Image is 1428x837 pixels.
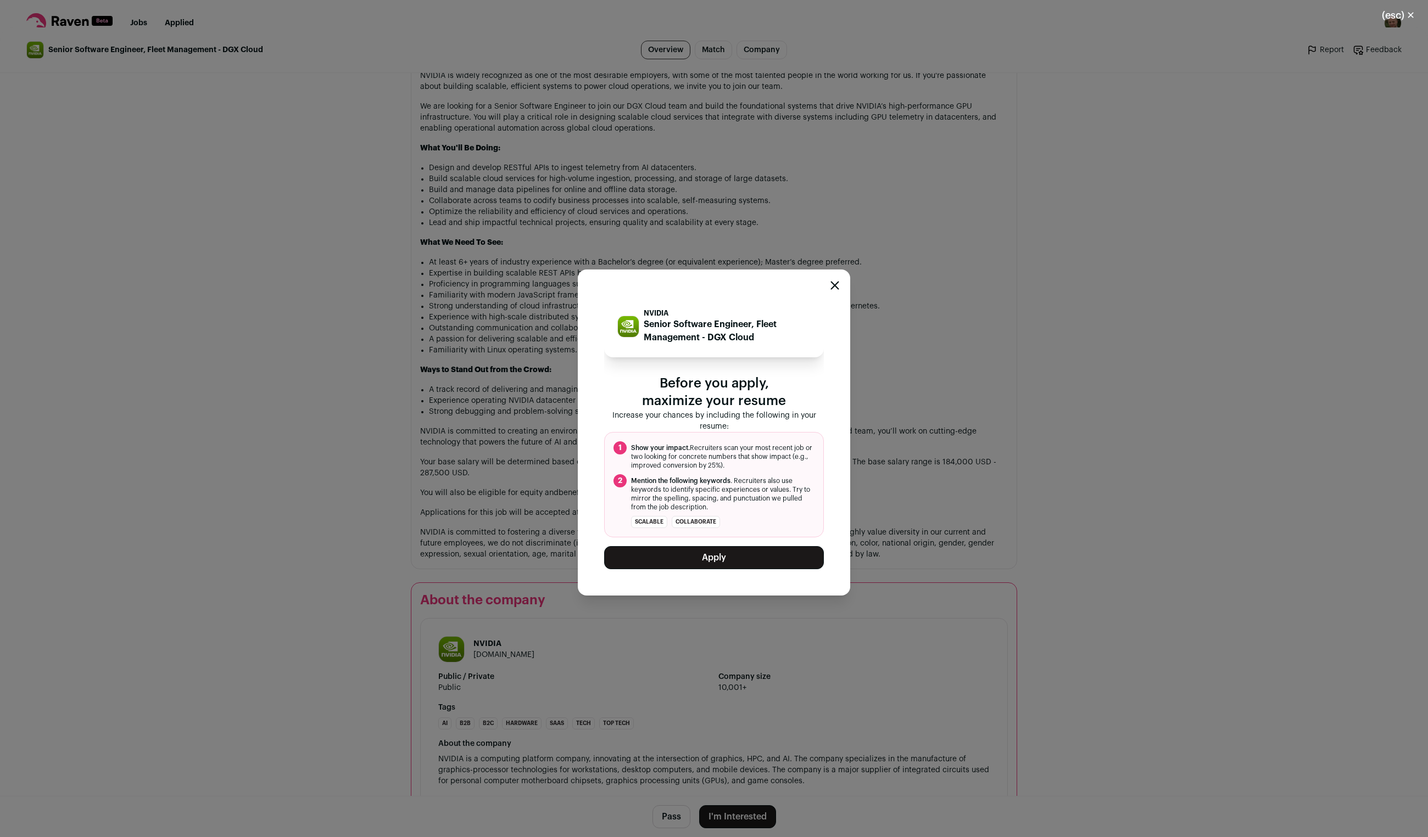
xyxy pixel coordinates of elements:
span: Show your impact. [631,445,690,451]
p: NVIDIA [644,309,811,318]
img: 21765c2efd07c533fb69e7d2fdab94113177da91290e8a5934e70fdfae65a8e1.jpg [618,316,639,337]
p: Before you apply, maximize your resume [604,375,824,410]
button: Close modal [830,281,839,290]
span: 1 [613,441,627,454]
span: Recruiters scan your most recent job or two looking for concrete numbers that show impact (e.g., ... [631,443,815,470]
span: . Recruiters also use keywords to identify specific experiences or values. Try to mirror the spel... [631,476,815,512]
li: collaborate [672,516,720,528]
p: Increase your chances by including the following in your resume: [604,410,824,432]
p: Senior Software Engineer, Fleet Management - DGX Cloud [644,318,811,344]
li: scalable [631,516,667,528]
button: Close modal [1369,3,1428,27]
span: Mention the following keywords [631,478,730,484]
span: 2 [613,474,627,487]
button: Apply [604,546,824,569]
